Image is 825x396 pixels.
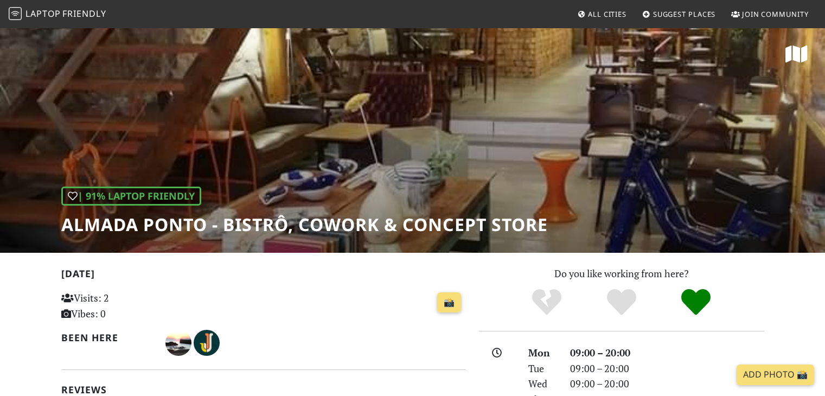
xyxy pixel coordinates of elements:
[588,9,626,19] span: All Cities
[564,361,771,376] div: 09:00 – 20:00
[584,288,659,317] div: Yes
[9,7,22,20] img: LaptopFriendly
[564,345,771,361] div: 09:00 – 20:00
[194,330,220,356] img: 3159-jennifer.jpg
[61,290,188,322] p: Visits: 2 Vibes: 0
[61,268,466,284] h2: [DATE]
[522,376,563,392] div: Wed
[25,8,61,20] span: Laptop
[61,384,466,395] h2: Reviews
[194,335,220,348] span: Jennifer Ho
[61,187,201,206] div: | 91% Laptop Friendly
[737,365,814,385] a: Add Photo 📸
[165,330,191,356] img: 3143-nuno.jpg
[742,9,809,19] span: Join Community
[509,288,584,317] div: No
[165,335,194,348] span: Nuno
[437,292,461,313] a: 📸
[658,288,733,317] div: Definitely!
[479,266,764,282] p: Do you like working from here?
[522,345,563,361] div: Mon
[522,361,563,376] div: Tue
[9,5,106,24] a: LaptopFriendly LaptopFriendly
[62,8,106,20] span: Friendly
[61,214,548,235] h1: Almada Ponto - Bistrô, Cowork & Concept Store
[727,4,813,24] a: Join Community
[653,9,716,19] span: Suggest Places
[638,4,720,24] a: Suggest Places
[573,4,631,24] a: All Cities
[564,376,771,392] div: 09:00 – 20:00
[61,332,153,343] h2: Been here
